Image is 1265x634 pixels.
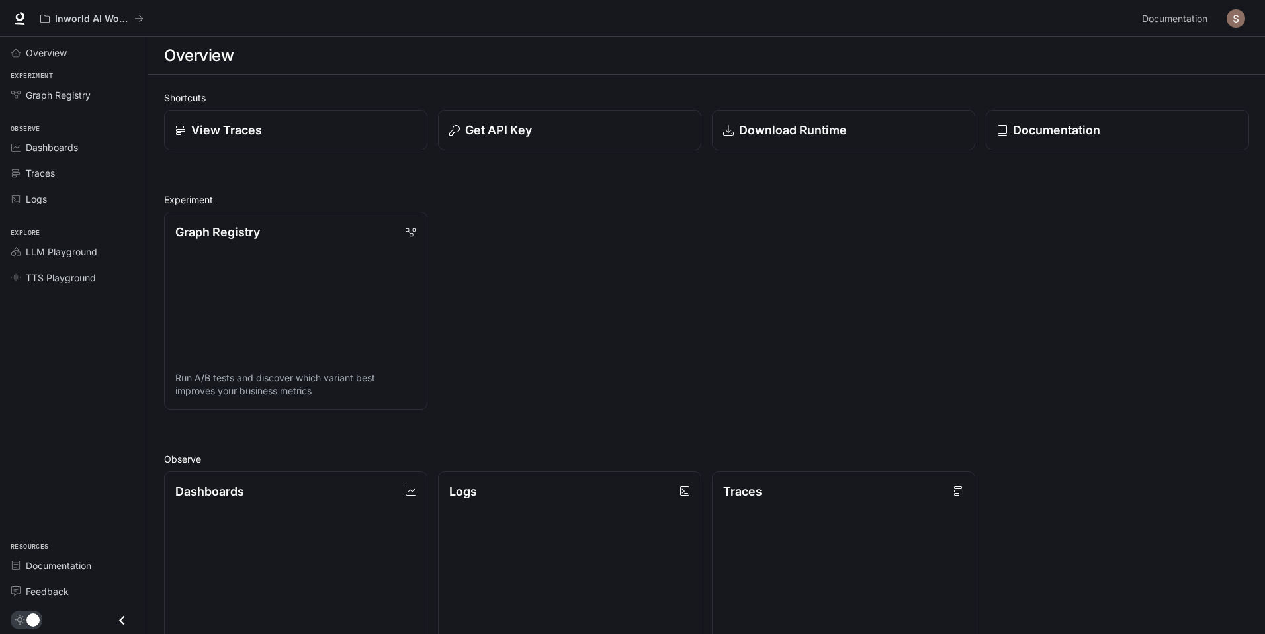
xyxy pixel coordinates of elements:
a: TTS Playground [5,266,142,289]
a: Graph RegistryRun A/B tests and discover which variant best improves your business metrics [164,212,427,410]
a: Documentation [1137,5,1217,32]
p: Run A/B tests and discover which variant best improves your business metrics [175,371,416,398]
button: Get API Key [438,110,701,150]
a: Documentation [5,554,142,577]
h1: Overview [164,42,234,69]
span: LLM Playground [26,245,97,259]
a: Dashboards [5,136,142,159]
p: View Traces [191,121,262,139]
h2: Observe [164,452,1249,466]
p: Download Runtime [739,121,847,139]
span: TTS Playground [26,271,96,285]
p: Dashboards [175,482,244,500]
a: Graph Registry [5,83,142,107]
span: Traces [26,166,55,180]
span: Feedback [26,584,69,598]
a: Download Runtime [712,110,975,150]
h2: Shortcuts [164,91,1249,105]
a: Overview [5,41,142,64]
button: Close drawer [107,607,137,634]
img: User avatar [1227,9,1245,28]
a: Logs [5,187,142,210]
button: User avatar [1223,5,1249,32]
a: Documentation [986,110,1249,150]
a: LLM Playground [5,240,142,263]
span: Overview [26,46,67,60]
span: Dashboards [26,140,78,154]
span: Documentation [1142,11,1207,27]
a: Traces [5,161,142,185]
h2: Experiment [164,193,1249,206]
span: Documentation [26,559,91,572]
span: Graph Registry [26,88,91,102]
span: Logs [26,192,47,206]
p: Documentation [1013,121,1100,139]
p: Graph Registry [175,223,260,241]
p: Logs [449,482,477,500]
p: Get API Key [465,121,532,139]
button: All workspaces [34,5,150,32]
a: View Traces [164,110,427,150]
a: Feedback [5,580,142,603]
p: Inworld AI Wonderland [55,13,129,24]
p: Traces [723,482,762,500]
span: Dark mode toggle [26,612,40,627]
